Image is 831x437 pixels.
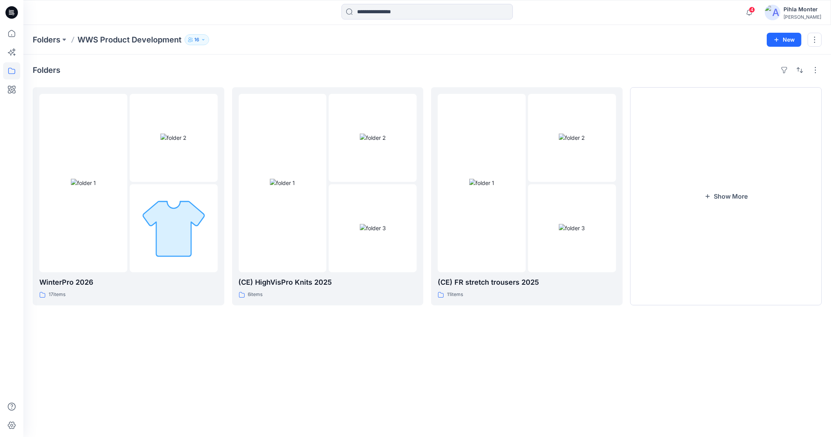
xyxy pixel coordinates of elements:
[559,134,585,142] img: folder 2
[33,65,60,75] h4: Folders
[767,33,801,47] button: New
[33,34,60,45] a: Folders
[360,134,386,142] img: folder 2
[185,34,209,45] button: 16
[239,277,417,288] p: (CE) HighVisPro Knits 2025
[765,5,780,20] img: avatar
[783,14,821,20] div: [PERSON_NAME]
[33,87,224,305] a: folder 1folder 2folder 3WinterPro 202617items
[71,179,96,187] img: folder 1
[232,87,424,305] a: folder 1folder 2folder 3(CE) HighVisPro Knits 20256items
[559,224,585,232] img: folder 3
[140,194,208,262] img: folder 3
[270,179,295,187] img: folder 1
[49,291,65,299] p: 17 items
[39,277,218,288] p: WinterPro 2026
[160,134,187,142] img: folder 2
[248,291,263,299] p: 6 items
[77,34,181,45] p: WWS Product Development
[438,277,616,288] p: (CE) FR stretch trousers 2025
[431,87,623,305] a: folder 1folder 2folder 3(CE) FR stretch trousers 202511items
[469,179,494,187] img: folder 1
[194,35,199,44] p: 16
[749,7,755,13] span: 4
[630,87,822,305] button: Show More
[447,291,463,299] p: 11 items
[360,224,386,232] img: folder 3
[783,5,821,14] div: Pihla Monter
